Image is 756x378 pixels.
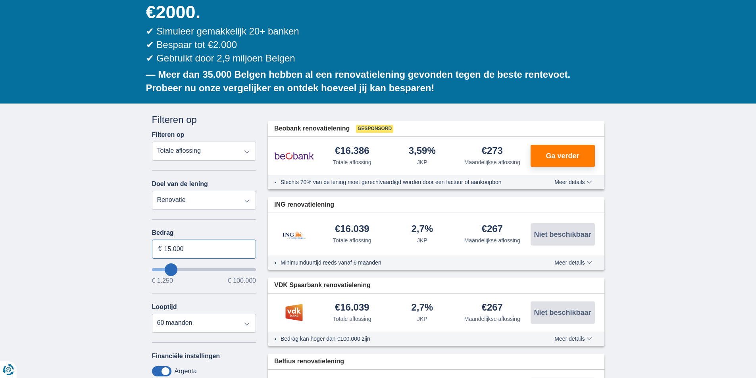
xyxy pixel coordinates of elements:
[409,146,436,157] div: 3,59%
[175,368,197,375] label: Argenta
[333,158,371,166] div: Totale aflossing
[146,25,604,65] div: ✔ Simuleer gemakkelijk 20+ banken ✔ Bespaar tot €2.000 ✔ Gebruikt door 2,9 miljoen Belgen
[531,301,595,324] button: Niet beschikbaar
[464,236,520,244] div: Maandelijkse aflossing
[482,146,503,157] div: €273
[554,260,592,265] span: Meer details
[281,335,525,343] li: Bedrag kan hoger dan €100.000 zijn
[146,69,571,93] b: — Meer dan 35.000 Belgen hebben al een renovatielening gevonden tegen de beste rentevoet. Probeer...
[274,221,314,248] img: product.pl.alt ING
[158,244,162,253] span: €
[335,146,369,157] div: €16.386
[554,336,592,342] span: Meer details
[281,178,525,186] li: Slechts 70% van de lening moet gerechtvaardigd worden door een factuur of aankoopbon
[548,179,598,185] button: Meer details
[274,357,344,366] span: Belfius renovatielening
[152,278,173,284] span: € 1.250
[482,224,503,235] div: €267
[335,224,369,235] div: €16.039
[482,303,503,313] div: €267
[417,236,427,244] div: JKP
[228,278,256,284] span: € 100.000
[411,224,433,235] div: 2,7%
[411,303,433,313] div: 2,7%
[281,259,525,267] li: Minimumduurtijd reeds vanaf 6 maanden
[356,125,393,133] span: Gesponsord
[554,179,592,185] span: Meer details
[152,180,208,188] label: Doel van de lening
[464,158,520,166] div: Maandelijkse aflossing
[534,231,591,238] span: Niet beschikbaar
[335,303,369,313] div: €16.039
[333,236,371,244] div: Totale aflossing
[531,223,595,246] button: Niet beschikbaar
[333,315,371,323] div: Totale aflossing
[152,229,256,236] label: Bedrag
[274,124,350,133] span: Beobank renovatielening
[274,200,334,209] span: ING renovatielening
[152,113,256,127] div: Filteren op
[152,303,177,311] label: Looptijd
[417,158,427,166] div: JKP
[152,353,220,360] label: Financiële instellingen
[548,336,598,342] button: Meer details
[546,152,579,159] span: Ga verder
[534,309,591,316] span: Niet beschikbaar
[152,268,256,271] input: wantToBorrow
[274,303,314,322] img: product.pl.alt VDK bank
[417,315,427,323] div: JKP
[548,259,598,266] button: Meer details
[531,145,595,167] button: Ga verder
[152,131,185,138] label: Filteren op
[274,146,314,166] img: product.pl.alt Beobank
[464,315,520,323] div: Maandelijkse aflossing
[274,281,371,290] span: VDK Spaarbank renovatielening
